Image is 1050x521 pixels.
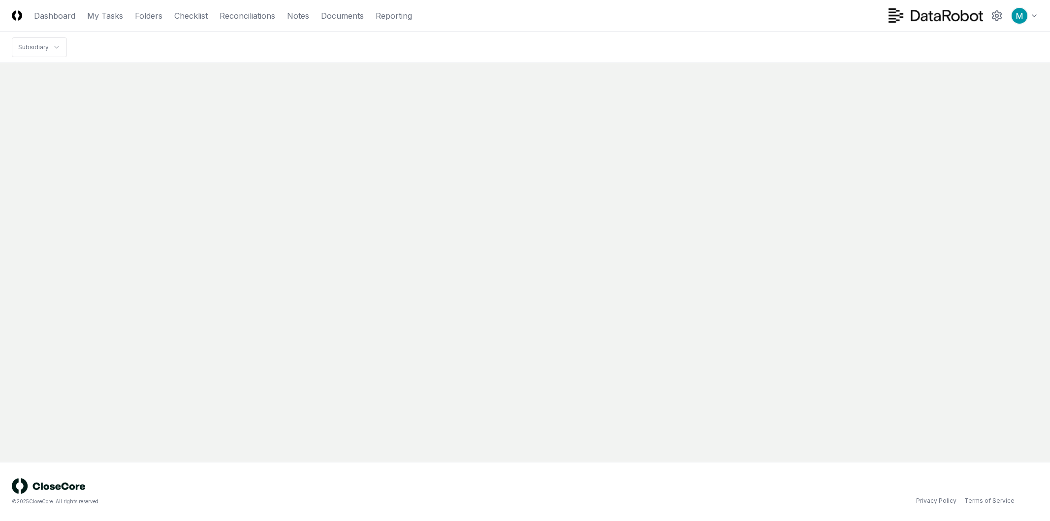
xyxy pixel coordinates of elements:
[18,43,49,52] div: Subsidiary
[376,10,412,22] a: Reporting
[87,10,123,22] a: My Tasks
[174,10,208,22] a: Checklist
[12,478,86,494] img: logo
[12,37,67,57] nav: breadcrumb
[964,496,1015,505] a: Terms of Service
[135,10,162,22] a: Folders
[916,496,956,505] a: Privacy Policy
[34,10,75,22] a: Dashboard
[1012,8,1027,24] img: ACg8ocIk6UVBSJ1Mh_wKybhGNOx8YD4zQOa2rDZHjRd5UfivBFfoWA=s96-c
[12,10,22,21] img: Logo
[220,10,275,22] a: Reconciliations
[287,10,309,22] a: Notes
[889,8,983,23] img: DataRobot logo
[12,498,525,505] div: © 2025 CloseCore. All rights reserved.
[321,10,364,22] a: Documents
